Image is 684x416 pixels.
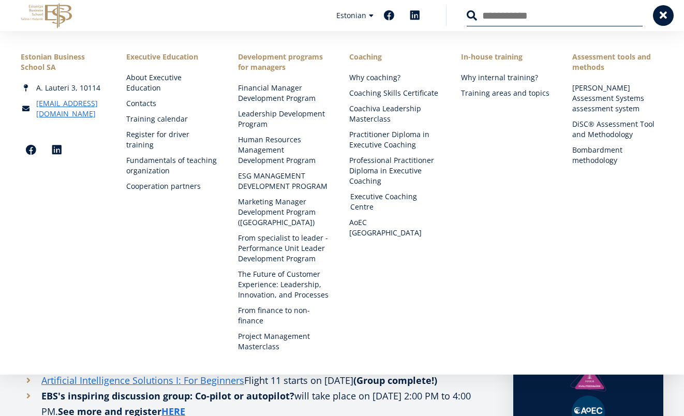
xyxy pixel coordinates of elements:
font: Register for driver training [126,129,189,150]
font: Coachiva Leadership Masterclass [349,103,421,124]
a: Project Management Masterclass [238,331,329,352]
font: Training calendar [126,114,188,124]
a: Coaching Skills Certificate [349,88,440,98]
font: From specialist to leader - Performance Unit Leader Development Program [238,233,328,263]
font: Bombardment methodology [572,145,622,165]
a: Leadership Development Program [238,109,329,129]
font: About Executive Education [126,72,182,93]
a: Development programs for managers [238,52,329,72]
font: ESG MANAGEMENT DEVELOPMENT PROGRAM [238,171,328,191]
font: Artificial Intelligence Solutions I: For Beginners [41,374,244,387]
a: Human Resources Management Development Program [238,135,329,166]
a: Professional Practitioner Diploma in Executive Coaching [349,155,440,186]
font: (Group complete!) [353,374,437,387]
a: Training calendar [126,114,217,124]
font: In-house training [461,52,523,62]
font: Assessment tools and methods [572,52,651,72]
a: ESG MANAGEMENT DEVELOPMENT PROGRAM [238,171,329,191]
font: Leadership Development Program [238,109,325,129]
a: Why coaching? [349,72,440,83]
a: Financial Manager Development Program [238,83,329,103]
a: Cooperation partners [126,181,217,191]
font: Coaching Skills Certificate [349,88,438,98]
a: Artificial Intelligence Solutions I: For Beginners [41,373,244,388]
a: Contacts [126,98,217,109]
font: Contacts [126,98,156,108]
a: Assessment tools and methods [572,52,663,72]
a: In-house training [461,52,552,62]
font: Practitioner Diploma in Executive Coaching [349,129,429,150]
font: Project Management Masterclass [238,331,310,351]
font: Marketing Manager Development Program ([GEOGRAPHIC_DATA]) [238,197,316,227]
font: Flight 11 starts on [DATE] [244,374,353,387]
a: Marketing Manager Development Program ([GEOGRAPHIC_DATA]) [238,197,329,228]
a: About Executive Education [126,72,217,93]
a: Why internal training? [461,72,552,83]
font: Human Resources Management Development Program [238,135,316,165]
font: AoEC [GEOGRAPHIC_DATA] [349,217,422,237]
a: Coachiva Leadership Masterclass [349,103,440,124]
a: Register for driver training [126,129,217,150]
font: DiSC® Assessment Tool and Methodology [572,119,655,139]
a: From finance to non-finance [238,305,329,326]
font: From finance to non-finance [238,305,310,325]
a: Fundamentals of teaching organization [126,155,217,176]
font: Professional Practitioner Diploma in Executive Coaching [349,155,434,186]
font: Cooperation partners [126,181,201,191]
font: Coaching [349,52,382,62]
font: Development programs for managers [238,52,323,72]
font: Executive Coaching Centre [350,191,417,212]
font: Estonian Business School SA [21,52,85,72]
font: Why coaching? [349,72,400,82]
font: [EMAIL_ADDRESS][DOMAIN_NAME] [36,98,98,118]
a: The Future of Customer Experience: Leadership, Innovation, and Processes [238,269,329,300]
font: Training areas and topics [461,88,549,98]
a: From specialist to leader - Performance Unit Leader Development Program [238,233,329,264]
a: Training areas and topics [461,88,552,98]
a: [PERSON_NAME] Assessment Systems assessment system [572,83,663,114]
a: Bombardment methodology [572,145,663,166]
font: Executive Education [126,52,198,62]
font: [PERSON_NAME] Assessment Systems assessment system [572,83,644,113]
a: DiSC® Assessment Tool and Methodology [572,119,663,140]
a: Coaching [349,52,440,62]
font: Financial Manager Development Program [238,83,316,103]
a: Practitioner Diploma in Executive Coaching [349,129,440,150]
font: A. Lauteri 3, 10114 [36,83,100,93]
font: EBS's inspiring discussion group: Co-pilot or autopilot? [41,390,294,402]
a: Executive Coaching Centre [350,191,441,212]
a: [EMAIL_ADDRESS][DOMAIN_NAME] [36,98,106,119]
font: Fundamentals of teaching organization [126,155,217,175]
a: AoEC [GEOGRAPHIC_DATA] [349,217,440,238]
a: Executive Education [126,52,217,62]
font: Why internal training? [461,72,538,82]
